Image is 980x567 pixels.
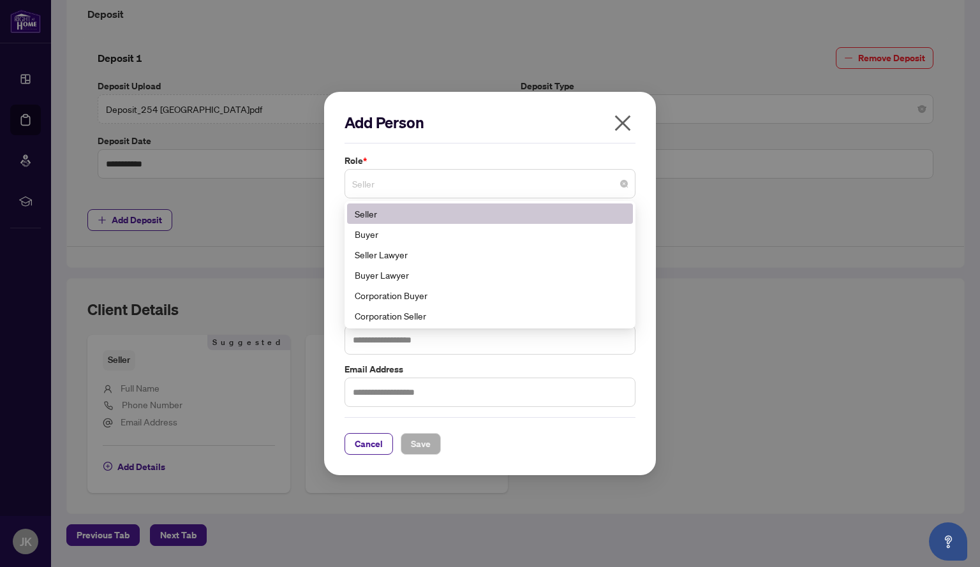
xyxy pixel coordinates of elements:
h2: Add Person [345,112,635,133]
div: Buyer [355,227,625,241]
button: Save [401,433,441,455]
button: Cancel [345,433,393,455]
label: Role [345,154,635,168]
span: close-circle [620,180,628,188]
div: Corporation Buyer [347,285,633,306]
div: Seller Lawyer [355,247,625,261]
div: Buyer Lawyer [347,265,633,285]
div: Seller Lawyer [347,244,633,265]
span: Seller [352,172,628,196]
span: Cancel [355,434,383,454]
span: close [612,113,633,133]
div: Corporation Seller [347,306,633,326]
button: Open asap [929,522,967,561]
label: Email Address [345,362,635,376]
div: Seller [355,207,625,221]
div: Seller [347,203,633,224]
div: Corporation Seller [355,309,625,323]
div: Buyer [347,224,633,244]
div: Buyer Lawyer [355,268,625,282]
div: Corporation Buyer [355,288,625,302]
